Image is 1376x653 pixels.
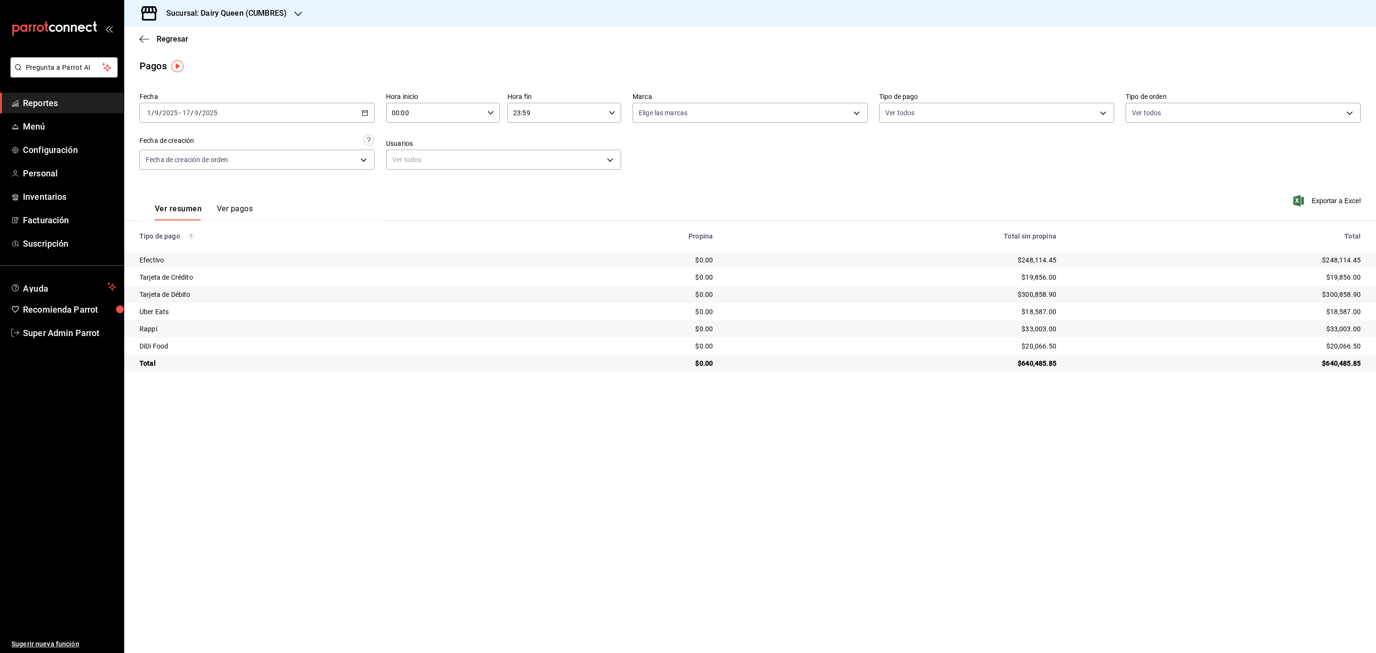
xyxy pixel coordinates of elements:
span: Personal [23,167,116,180]
span: Sugerir nueva función [11,639,116,649]
span: - [179,109,181,117]
div: $0.00 [527,255,713,265]
div: Total sin propina [728,232,1056,240]
label: Tipo de pago [879,93,1114,100]
label: Tipo de orden [1126,93,1361,100]
div: $19,856.00 [1072,272,1361,282]
div: Pagos [140,59,167,73]
span: Menú [23,120,116,133]
div: $33,003.00 [728,324,1056,334]
div: $0.00 [527,307,713,316]
h3: Sucursal: Dairy Queen (CUMBRES) [159,8,287,19]
div: Tarjeta de Crédito [140,272,512,282]
div: $300,858.90 [1072,290,1361,299]
div: Total [1072,232,1361,240]
span: Fecha de creación de orden [146,155,228,164]
label: Marca [633,93,868,100]
span: Elige las marcas [639,108,688,118]
div: $248,114.45 [728,255,1056,265]
div: navigation tabs [155,204,253,220]
span: / [151,109,154,117]
span: / [199,109,202,117]
span: Super Admin Parrot [23,326,116,339]
div: Fecha de creación [140,136,194,146]
div: Total [140,359,512,368]
span: / [159,109,162,117]
div: $33,003.00 [1072,324,1361,334]
div: Efectivo [140,255,512,265]
span: Suscripción [23,237,116,250]
span: Inventarios [23,190,116,203]
div: $20,066.50 [1072,341,1361,351]
div: Ver todos [386,150,621,170]
button: open_drawer_menu [105,25,113,33]
div: Tarjeta de Débito [140,290,512,299]
div: $640,485.85 [1072,359,1361,368]
div: $0.00 [527,341,713,351]
div: $0.00 [527,359,713,368]
div: $19,856.00 [728,272,1056,282]
label: Usuarios [386,140,621,147]
div: Propina [527,232,713,240]
label: Hora fin [507,93,621,100]
a: Pregunta a Parrot AI [7,69,118,79]
div: $248,114.45 [1072,255,1361,265]
div: $18,587.00 [1072,307,1361,316]
button: Regresar [140,34,188,44]
input: ---- [202,109,218,117]
span: Ayuda [23,281,104,293]
span: / [191,109,193,117]
button: Exportar a Excel [1295,195,1361,207]
div: DiDi Food [140,341,512,351]
img: Tooltip marker [172,60,183,72]
span: Ver todos [885,108,914,118]
span: Recomienda Parrot [23,303,116,316]
div: $0.00 [527,324,713,334]
svg: Los pagos realizados con Pay y otras terminales son montos brutos. [188,233,194,239]
div: $300,858.90 [728,290,1056,299]
input: -- [147,109,151,117]
div: Rappi [140,324,512,334]
input: -- [154,109,159,117]
input: -- [182,109,191,117]
input: ---- [162,109,178,117]
span: Facturación [23,214,116,227]
div: $640,485.85 [728,359,1056,368]
div: $20,066.50 [728,341,1056,351]
label: Hora inicio [386,93,500,100]
button: Pregunta a Parrot AI [11,57,118,77]
span: Regresar [157,34,188,44]
button: Ver pagos [217,204,253,220]
span: Configuración [23,143,116,156]
div: Uber Eats [140,307,512,316]
div: $0.00 [527,272,713,282]
label: Fecha [140,93,375,100]
span: Ver todos [1132,108,1161,118]
div: $0.00 [527,290,713,299]
button: Ver resumen [155,204,202,220]
input: -- [194,109,199,117]
span: Pregunta a Parrot AI [26,63,103,73]
div: Tipo de pago [140,232,512,240]
span: Reportes [23,97,116,109]
div: $18,587.00 [728,307,1056,316]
